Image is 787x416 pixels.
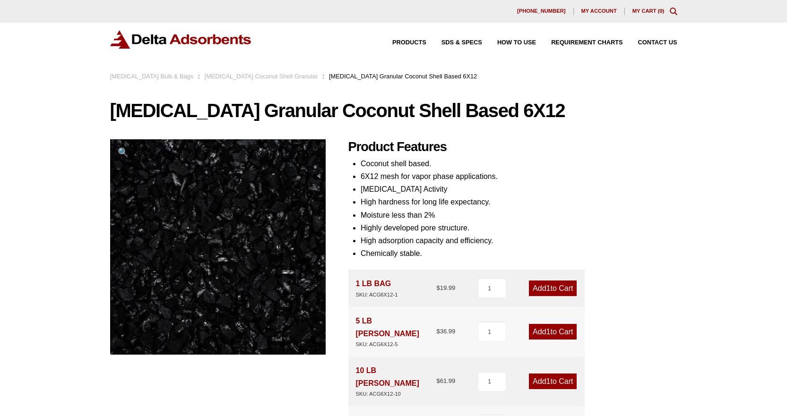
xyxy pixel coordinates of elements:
span: 1 [546,284,551,292]
span: SDS & SPECS [441,40,482,46]
li: 6X12 mesh for vapor phase applications. [361,170,677,183]
bdi: 61.99 [436,377,455,384]
div: SKU: ACG6X12-10 [356,390,437,399]
li: High adsorption capacity and efficiency. [361,234,677,247]
li: Chemically stable. [361,247,677,260]
span: $ [436,377,440,384]
a: My account [574,8,625,15]
span: Requirement Charts [551,40,623,46]
li: Highly developed pore structure. [361,221,677,234]
div: Toggle Modal Content [670,8,677,15]
span: 1 [546,328,551,336]
a: How to Use [482,40,536,46]
bdi: 36.99 [436,328,455,335]
span: : [322,73,324,80]
a: View full-screen image gallery [110,139,136,165]
span: Contact Us [638,40,677,46]
div: 10 LB [PERSON_NAME] [356,364,437,399]
li: Moisture less than 2% [361,209,677,221]
a: SDS & SPECS [426,40,482,46]
div: SKU: ACG6X12-5 [356,340,437,349]
span: $ [436,328,440,335]
span: How to Use [497,40,536,46]
a: Add1to Cart [529,374,577,389]
span: 0 [659,8,662,14]
img: Delta Adsorbents [110,30,252,49]
span: [PHONE_NUMBER] [517,8,566,14]
bdi: 19.99 [436,284,455,291]
li: [MEDICAL_DATA] Activity [361,183,677,195]
span: 🔍 [118,147,129,157]
a: Contact Us [623,40,677,46]
span: $ [436,284,440,291]
div: SKU: ACG6X12-1 [356,290,398,299]
span: : [198,73,200,80]
a: My Cart (0) [632,8,665,14]
a: [PHONE_NUMBER] [510,8,574,15]
a: [MEDICAL_DATA] Coconut Shell Granular [205,73,318,80]
a: Products [377,40,426,46]
span: My account [581,8,617,14]
span: 1 [546,377,551,385]
div: 1 LB BAG [356,277,398,299]
a: Add1to Cart [529,280,577,296]
span: [MEDICAL_DATA] Granular Coconut Shell Based 6X12 [329,73,477,80]
h2: Product Features [348,139,677,155]
div: 5 LB [PERSON_NAME] [356,314,437,349]
li: High hardness for long life expectancy. [361,195,677,208]
a: Requirement Charts [536,40,623,46]
span: Products [392,40,426,46]
h1: [MEDICAL_DATA] Granular Coconut Shell Based 6X12 [110,101,677,120]
a: Add1to Cart [529,324,577,340]
a: [MEDICAL_DATA] Bulk & Bags [110,73,194,80]
li: Coconut shell based. [361,157,677,170]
